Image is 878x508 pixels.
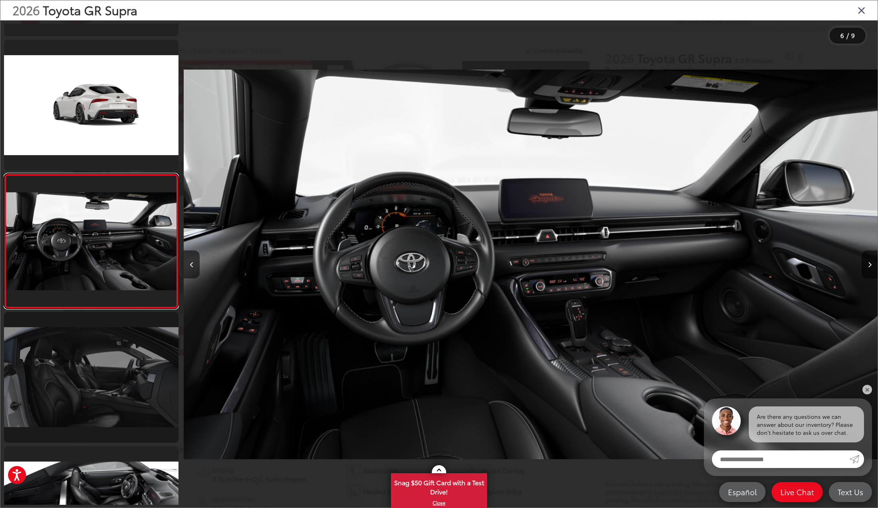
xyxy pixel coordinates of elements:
span: Live Chat [776,487,818,497]
span: 6 [840,31,844,40]
img: 2026 Toyota GR Supra 3.0 Premium [4,192,178,290]
span: Text Us [834,487,867,497]
span: Español [724,487,761,497]
input: Enter your message [712,450,850,468]
i: Close gallery [858,5,866,15]
a: Text Us [829,482,872,502]
a: Live Chat [772,482,823,502]
span: 2026 [12,1,40,18]
span: / [846,33,850,38]
span: Snag $50 Gift Card with a Test Drive! [392,474,486,498]
button: Next image [862,250,878,278]
div: 2026 Toyota GR Supra 3.0 Premium 5 [184,36,878,493]
img: Agent profile photo [712,406,741,435]
a: Español [719,482,766,502]
div: Are there any questions we can answer about our inventory? Please don't hesitate to ask us over c... [749,406,864,442]
img: 2026 Toyota GR Supra 3.0 Premium [2,55,180,155]
span: 9 [851,31,855,40]
button: Previous image [184,250,200,278]
a: Submit [850,450,864,468]
span: Toyota GR Supra [43,1,137,18]
img: 2026 Toyota GR Supra 3.0 Premium [184,36,878,493]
